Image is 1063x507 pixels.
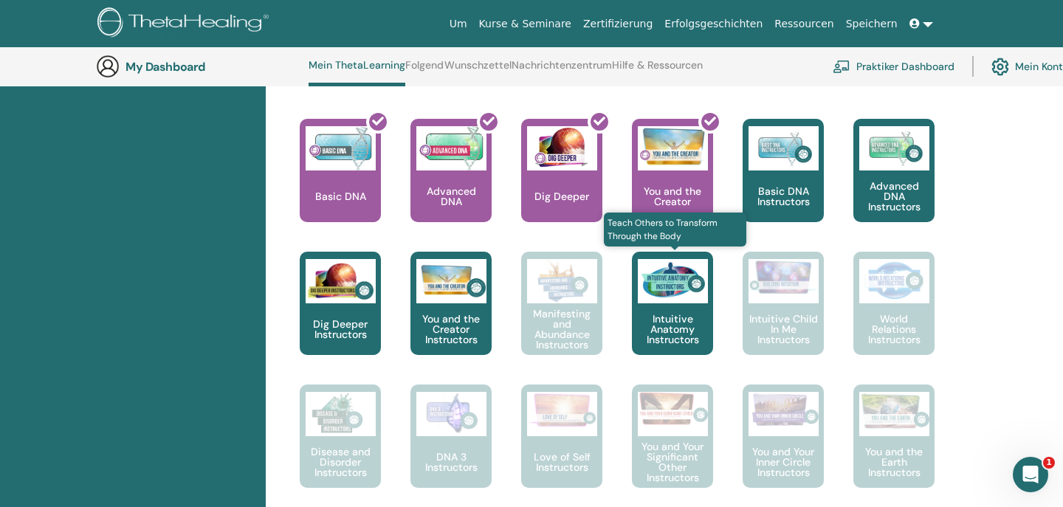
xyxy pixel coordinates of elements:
[853,314,935,345] p: World Relations Instructors
[632,252,713,384] a: Teach Others to Transform Through the Body Intuitive Anatomy Instructors Intuitive Anatomy Instru...
[749,259,819,295] img: Intuitive Child In Me Instructors
[638,126,708,167] img: You and the Creator
[416,392,486,436] img: DNA 3 Instructors
[1013,457,1048,492] iframe: Intercom live chat
[638,392,708,425] img: You and Your Significant Other Instructors
[632,441,713,483] p: You and Your Significant Other Instructors
[859,126,929,170] img: Advanced DNA Instructors
[853,446,935,477] p: You and the Earth Instructors
[521,308,602,350] p: Manifesting and Abundance Instructors
[96,55,120,78] img: generic-user-icon.jpg
[833,50,954,83] a: Praktiker Dashboard
[521,252,602,384] a: Manifesting and Abundance Instructors Manifesting and Abundance Instructors
[527,259,597,303] img: Manifesting and Abundance Instructors
[300,252,381,384] a: Dig Deeper Instructors Dig Deeper Instructors
[749,126,819,170] img: Basic DNA Instructors
[632,314,713,345] p: Intuitive Anatomy Instructors
[632,119,713,252] a: You and the Creator You and the Creator
[859,392,929,430] img: You and the Earth Instructors
[859,259,929,303] img: World Relations Instructors
[306,126,376,170] img: Basic DNA
[125,60,273,74] h3: My Dashboard
[306,259,376,303] img: Dig Deeper Instructors
[444,59,512,83] a: Wunschzettel
[416,259,486,303] img: You and the Creator Instructors
[638,259,708,303] img: Intuitive Anatomy Instructors
[853,181,935,212] p: Advanced DNA Instructors
[840,10,904,38] a: Speichern
[612,59,703,83] a: Hilfe & Ressourcen
[632,186,713,207] p: You and the Creator
[743,252,824,384] a: Intuitive Child In Me Instructors Intuitive Child In Me Instructors
[991,54,1009,79] img: cog.svg
[309,59,405,86] a: Mein ThetaLearning
[444,10,473,38] a: Um
[527,392,597,428] img: Love of Self Instructors
[853,119,935,252] a: Advanced DNA Instructors Advanced DNA Instructors
[300,119,381,252] a: Basic DNA Basic DNA
[410,119,492,252] a: Advanced DNA Advanced DNA
[410,252,492,384] a: You and the Creator Instructors You and the Creator Instructors
[410,186,492,207] p: Advanced DNA
[768,10,839,38] a: Ressourcen
[749,392,819,427] img: You and Your Inner Circle Instructors
[521,119,602,252] a: Dig Deeper Dig Deeper
[473,10,577,38] a: Kurse & Seminare
[658,10,768,38] a: Erfolgsgeschichten
[743,186,824,207] p: Basic DNA Instructors
[527,126,597,170] img: Dig Deeper
[743,446,824,477] p: You and Your Inner Circle Instructors
[743,314,824,345] p: Intuitive Child In Me Instructors
[512,59,612,83] a: Nachrichtenzentrum
[410,452,492,472] p: DNA 3 Instructors
[604,213,746,246] span: Teach Others to Transform Through the Body
[833,60,850,73] img: chalkboard-teacher.svg
[416,126,486,170] img: Advanced DNA
[529,191,595,201] p: Dig Deeper
[1043,457,1055,469] span: 1
[410,314,492,345] p: You and the Creator Instructors
[853,252,935,384] a: World Relations Instructors World Relations Instructors
[577,10,658,38] a: Zertifizierung
[405,59,444,83] a: Folgend
[743,119,824,252] a: Basic DNA Instructors Basic DNA Instructors
[97,7,274,41] img: logo.png
[300,446,381,477] p: Disease and Disorder Instructors
[306,392,376,436] img: Disease and Disorder Instructors
[521,452,602,472] p: Love of Self Instructors
[300,319,381,339] p: Dig Deeper Instructors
